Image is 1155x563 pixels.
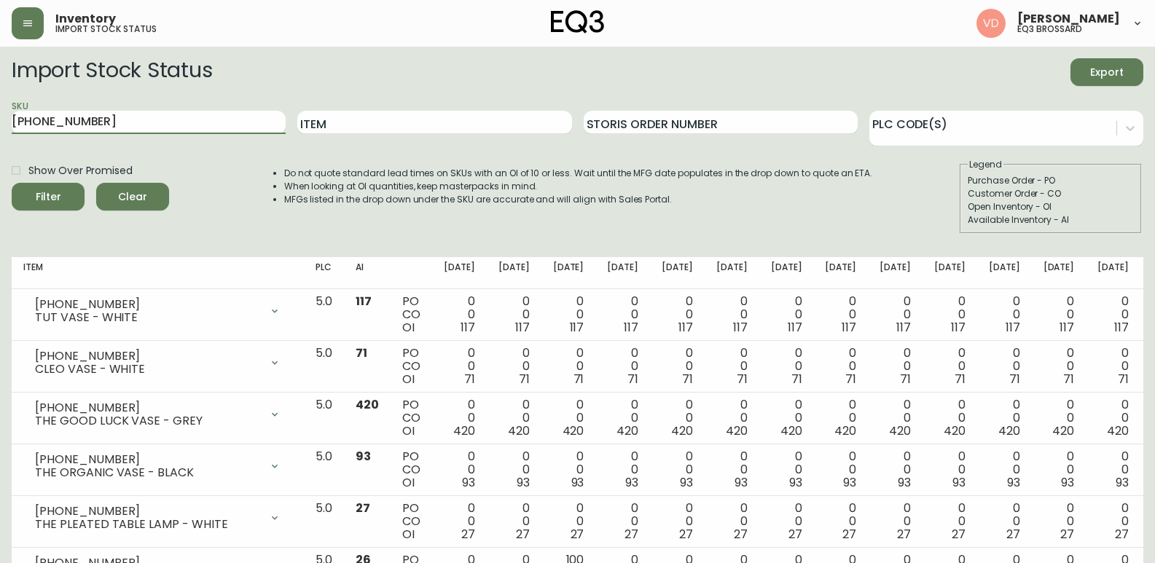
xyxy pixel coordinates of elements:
[934,295,966,334] div: 0 0
[570,319,584,336] span: 117
[444,398,475,438] div: 0 0
[12,58,212,86] h2: Import Stock Status
[952,526,966,543] span: 27
[968,174,1134,187] div: Purchase Order - PO
[462,474,475,491] span: 93
[571,526,584,543] span: 27
[563,422,584,439] span: 420
[541,257,596,289] th: [DATE]
[553,450,584,489] div: 0 0
[716,502,748,541] div: 0 0
[1044,398,1075,438] div: 0 0
[898,474,911,491] span: 93
[843,474,856,491] span: 93
[944,422,966,439] span: 420
[780,422,802,439] span: 420
[627,371,638,387] span: 71
[402,371,415,387] span: OI
[1032,257,1087,289] th: [DATE]
[553,295,584,334] div: 0 0
[55,25,157,34] h5: import stock status
[1060,526,1074,543] span: 27
[35,363,260,376] div: CLEO VASE - WHITE
[519,371,530,387] span: 71
[900,371,911,387] span: 71
[1097,398,1129,438] div: 0 0
[989,450,1020,489] div: 0 0
[735,474,748,491] span: 93
[35,298,260,311] div: [PHONE_NUMBER]
[625,474,638,491] span: 93
[952,474,966,491] span: 93
[976,9,1006,38] img: 34cbe8de67806989076631741e6a7c6b
[461,526,475,543] span: 27
[968,213,1134,227] div: Available Inventory - AI
[989,398,1020,438] div: 0 0
[356,396,379,413] span: 420
[880,347,911,386] div: 0 0
[28,163,133,178] span: Show Over Promised
[464,371,475,387] span: 71
[607,398,638,438] div: 0 0
[304,444,344,496] td: 5.0
[845,371,856,387] span: 71
[771,398,802,438] div: 0 0
[284,180,873,193] li: When looking at OI quantities, keep masterpacks in mind.
[825,398,856,438] div: 0 0
[679,526,693,543] span: 27
[553,347,584,386] div: 0 0
[825,347,856,386] div: 0 0
[23,450,292,482] div: [PHONE_NUMBER]THE ORGANIC VASE - BLACK
[880,398,911,438] div: 0 0
[35,505,260,518] div: [PHONE_NUMBER]
[1070,58,1143,86] button: Export
[1118,371,1129,387] span: 71
[896,319,911,336] span: 117
[595,257,650,289] th: [DATE]
[624,319,638,336] span: 117
[951,319,966,336] span: 117
[402,398,420,438] div: PO CO
[842,319,856,336] span: 117
[968,200,1134,213] div: Open Inventory - OI
[35,401,260,414] div: [PHONE_NUMBER]
[716,398,748,438] div: 0 0
[1006,526,1020,543] span: 27
[453,422,475,439] span: 420
[553,502,584,541] div: 0 0
[498,295,530,334] div: 0 0
[1017,25,1082,34] h5: eq3 brossard
[825,502,856,541] div: 0 0
[716,295,748,334] div: 0 0
[625,526,638,543] span: 27
[444,502,475,541] div: 0 0
[662,450,693,489] div: 0 0
[573,371,584,387] span: 71
[1052,422,1074,439] span: 420
[96,183,169,210] button: Clear
[23,295,292,327] div: [PHONE_NUMBER]TUT VASE - WHITE
[35,350,260,363] div: [PHONE_NUMBER]
[432,257,487,289] th: [DATE]
[571,474,584,491] span: 93
[498,398,530,438] div: 0 0
[1114,319,1129,336] span: 117
[868,257,923,289] th: [DATE]
[771,295,802,334] div: 0 0
[35,518,260,531] div: THE PLEATED TABLE LAMP - WHITE
[35,453,260,466] div: [PHONE_NUMBER]
[880,502,911,541] div: 0 0
[35,311,260,324] div: TUT VASE - WHITE
[880,295,911,334] div: 0 0
[1097,347,1129,386] div: 0 0
[402,474,415,491] span: OI
[662,502,693,541] div: 0 0
[35,466,260,479] div: THE ORGANIC VASE - BLACK
[1107,422,1129,439] span: 420
[791,371,802,387] span: 71
[934,347,966,386] div: 0 0
[12,257,304,289] th: Item
[508,422,530,439] span: 420
[304,341,344,393] td: 5.0
[487,257,541,289] th: [DATE]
